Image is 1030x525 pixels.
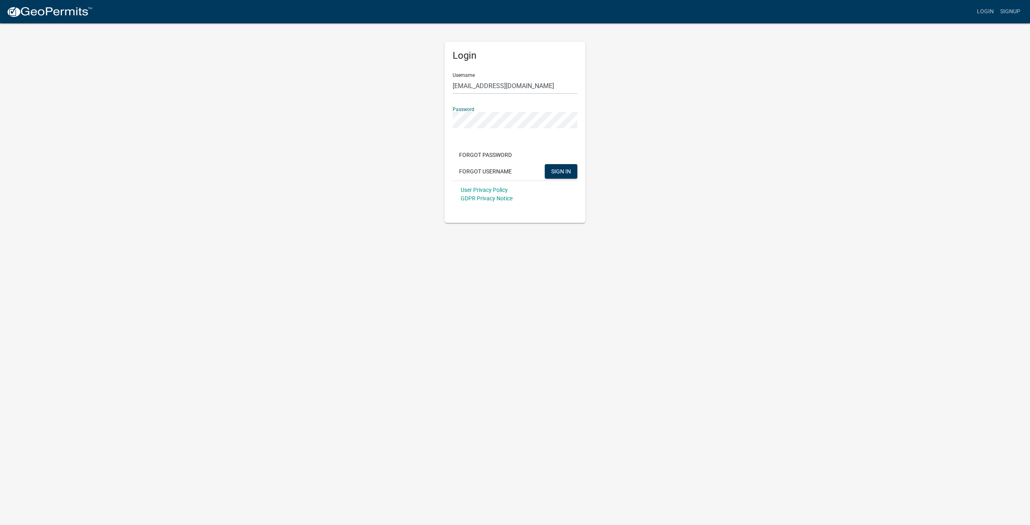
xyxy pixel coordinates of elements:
a: Signup [997,4,1024,19]
a: User Privacy Policy [461,187,508,193]
span: SIGN IN [551,168,571,174]
a: Login [974,4,997,19]
button: Forgot Username [453,164,518,179]
a: GDPR Privacy Notice [461,195,513,202]
button: Forgot Password [453,148,518,162]
button: SIGN IN [545,164,577,179]
h5: Login [453,50,577,62]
